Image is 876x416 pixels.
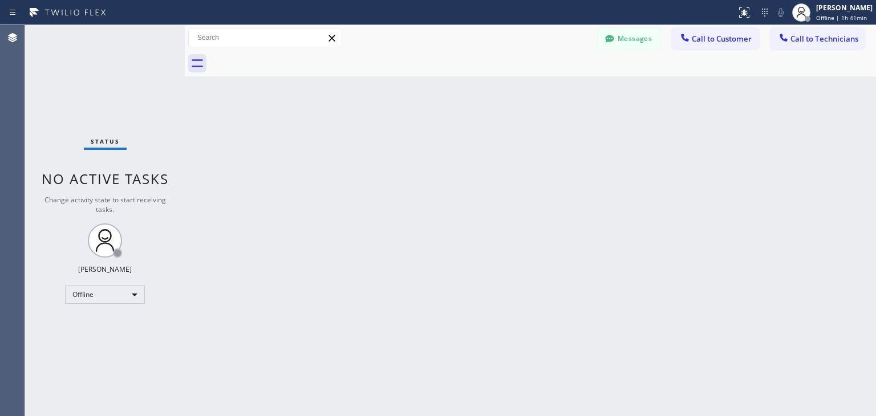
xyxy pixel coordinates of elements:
span: Status [91,137,120,145]
div: [PERSON_NAME] [816,3,873,13]
button: Messages [598,28,660,50]
span: Change activity state to start receiving tasks. [44,195,166,214]
div: [PERSON_NAME] [78,264,132,274]
button: Mute [773,5,789,21]
button: Call to Customer [672,28,759,50]
button: Call to Technicians [770,28,865,50]
span: No active tasks [42,169,169,188]
span: Call to Technicians [790,34,858,44]
input: Search [189,28,342,47]
span: Call to Customer [692,34,752,44]
span: Offline | 1h 41min [816,14,867,22]
div: Offline [65,286,145,304]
